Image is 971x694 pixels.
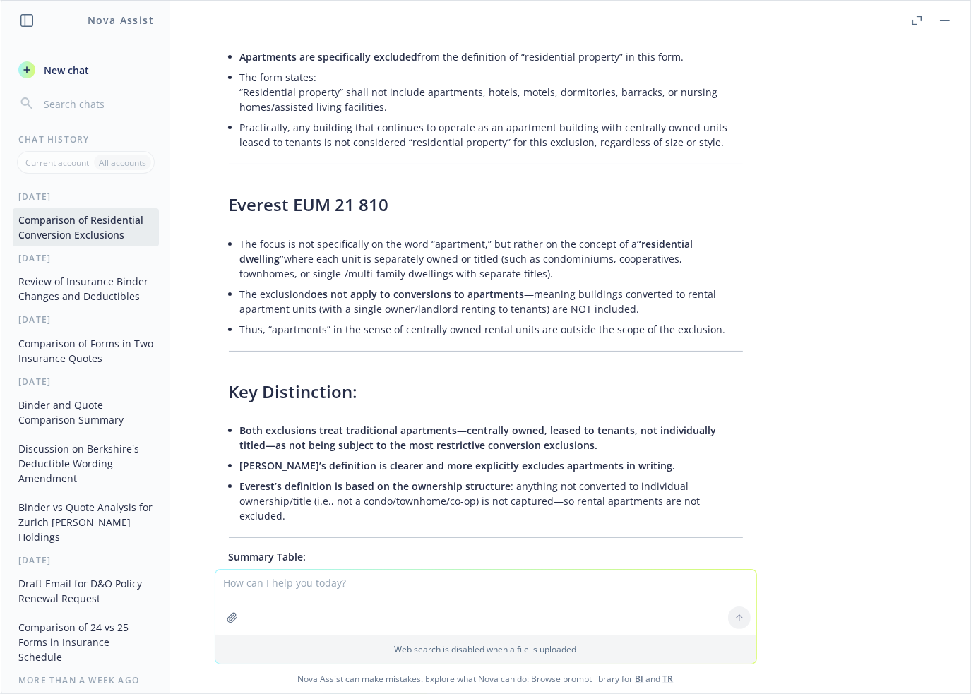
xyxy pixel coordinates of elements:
[13,332,159,370] button: Comparison of Forms in Two Insurance Quotes
[13,393,159,431] button: Binder and Quote Comparison Summary
[13,572,159,610] button: Draft Email for D&O Policy Renewal Request
[99,157,146,169] p: All accounts
[240,479,511,493] span: Everest’s definition is based on the ownership structure
[636,673,644,685] a: BI
[1,313,170,325] div: [DATE]
[88,13,154,28] h1: Nova Assist
[229,380,358,403] span: Key Distinction:
[229,550,306,563] span: Summary Table:
[13,270,159,308] button: Review of Insurance Binder Changes and Deductibles
[240,237,693,265] span: “residential dwelling”
[240,117,743,152] li: Practically, any building that continues to operate as an apartment building with centrally owned...
[13,437,159,490] button: Discussion on Berkshire's Deductible Wording Amendment
[13,496,159,549] button: Binder vs Quote Analysis for Zurich [PERSON_NAME] Holdings
[13,208,159,246] button: Comparison of Residential Conversion Exclusions
[240,234,743,284] li: The focus is not specifically on the word “apartment,” but rather on the concept of a where each ...
[41,63,89,78] span: New chat
[13,616,159,669] button: Comparison of 24 vs 25 Forms in Insurance Schedule
[1,133,170,145] div: Chat History
[13,57,159,83] button: New chat
[240,459,676,472] span: [PERSON_NAME]’s definition is clearer and more explicitly excludes apartments in writing.
[6,664,965,693] span: Nova Assist can make mistakes. Explore what Nova can do: Browse prompt library for and
[663,673,674,685] a: TR
[1,554,170,566] div: [DATE]
[1,252,170,264] div: [DATE]
[1,674,170,686] div: More than a week ago
[240,284,743,319] li: The exclusion —meaning buildings converted to rental apartment units (with a single owner/landlor...
[41,94,153,114] input: Search chats
[240,67,743,117] li: The form states:
[240,424,717,452] span: Both exclusions treat traditional apartments—centrally owned, leased to tenants, not individually...
[224,643,748,655] p: Web search is disabled when a file is uploaded
[240,47,743,67] li: from the definition of “residential property” in this form.
[240,319,743,340] li: Thus, “apartments” in the sense of centrally owned rental units are outside the scope of the excl...
[305,287,525,301] span: does not apply to conversions to apartments
[25,157,89,169] p: Current account
[240,50,418,64] span: Apartments are specifically excluded
[1,376,170,388] div: [DATE]
[1,191,170,203] div: [DATE]
[240,476,743,526] li: : anything not converted to individual ownership/title (i.e., not a condo/townhome/co-op) is not ...
[229,193,389,216] span: Everest EUM 21 810
[240,85,743,114] p: “Residential property” shall not include apartments, hotels, motels, dormitories, barracks, or nu...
